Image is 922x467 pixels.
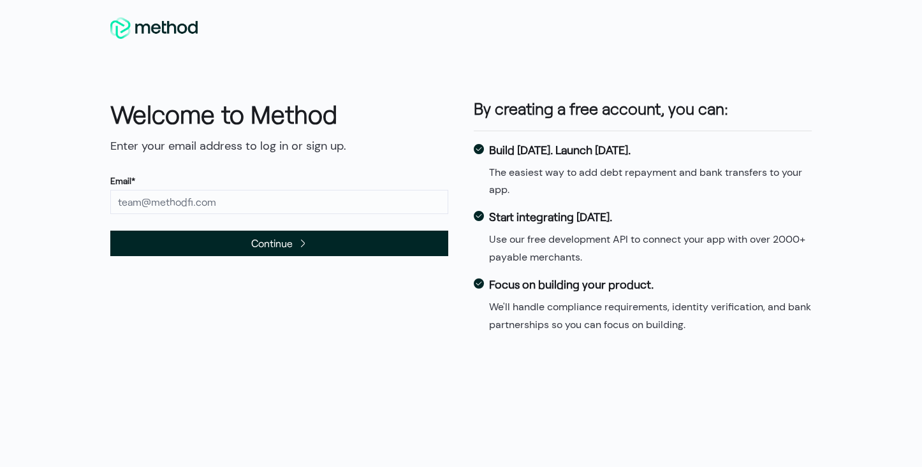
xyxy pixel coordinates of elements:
p: Enter your email address to log in or sign up. [110,138,448,155]
h3: By creating a free account, you can: [474,97,812,120]
dd: Use our free development API to connect your app with over 2000+ payable merchants. [489,231,812,266]
dt: Build [DATE]. Launch [DATE]. [489,141,812,159]
label: Email* [110,175,135,187]
button: Continue [110,231,448,256]
h1: Welcome to Method [110,97,448,132]
dd: We'll handle compliance requirements, identity verification, and bank partnerships so you can foc... [489,298,812,333]
dd: The easiest way to add debt repayment and bank transfers to your app. [489,164,812,199]
span: Continue [251,234,293,252]
dt: Focus on building your product. [489,276,812,293]
dt: Start integrating [DATE]. [489,208,812,226]
input: team@methodfi.com [110,190,448,214]
img: MethodFi Logo [110,17,198,39]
